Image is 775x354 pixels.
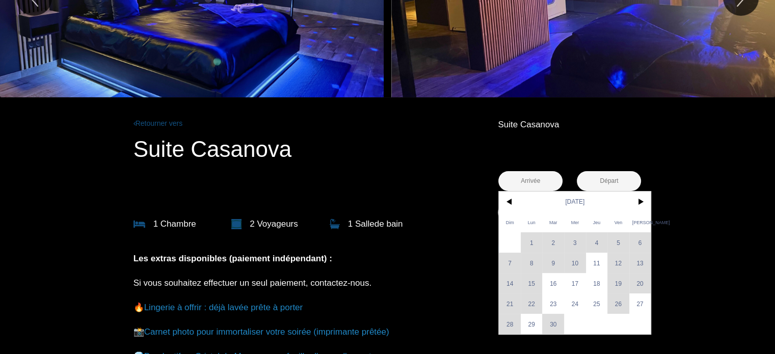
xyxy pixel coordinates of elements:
a: Lingerie à offrir : déjà lavée prête à porter [144,303,303,312]
span: 25 [586,293,608,314]
span: Ven [607,212,629,232]
span: 23 [542,293,564,314]
p: Suite Casanova [133,137,468,162]
span: Mer [564,212,586,232]
span: Dim [499,212,521,232]
p: 🔥 [133,301,468,315]
span: 29 [521,314,543,334]
b: Les extras disponibles (paiement indépendant) : [133,254,332,263]
p: 📸 [133,325,468,339]
p: 1 Salle de bain [348,217,403,231]
span: Mar [542,212,564,232]
div: Please select start date or end date [642,50,758,60]
span: 11 [586,253,608,273]
span: 17 [564,273,586,293]
span: 18 [586,273,608,293]
a: Carnet photo pour immortaliser votre soirée (imprimante prêtée) [144,327,389,337]
p: ​Si vous souhaitez effectuer un seul paiement, contactez-nous. [133,276,468,290]
button: Réserver [498,235,642,262]
span: [PERSON_NAME] [629,212,651,232]
img: guests [231,219,242,229]
p: Suite Casanova [498,118,642,132]
span: 24 [564,293,586,314]
span: 16 [542,273,564,293]
span: Jeu [586,212,608,232]
span: [DATE] [521,192,629,212]
p: 1 Chambre [153,217,196,231]
input: Arrivée [498,171,563,191]
span: Lun [521,212,543,232]
p: 2 Voyageur [250,217,298,231]
a: Retourner vers [133,118,468,129]
span: < [499,192,521,212]
span: s [293,219,298,229]
input: Départ [577,171,641,191]
span: 27 [629,293,651,314]
span: > [629,192,651,212]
